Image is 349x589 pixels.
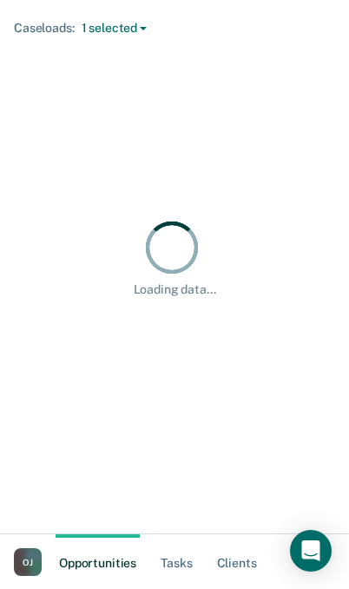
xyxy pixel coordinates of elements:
[14,548,42,576] div: O J
[134,282,216,297] div: Loading data...
[290,530,332,572] div: Open Intercom Messenger
[14,21,335,36] div: Caseloads:
[14,548,42,576] button: OJ
[75,21,154,36] button: 1 selected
